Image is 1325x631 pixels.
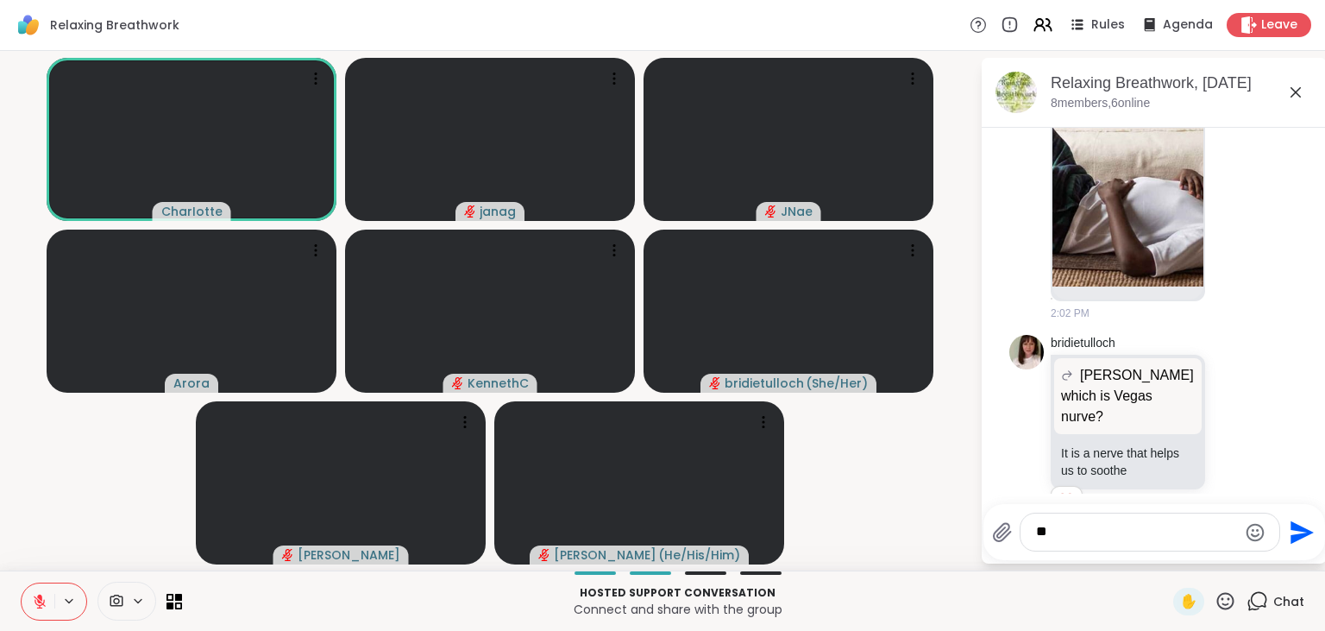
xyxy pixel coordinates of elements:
[452,377,464,389] span: audio-muted
[298,546,400,564] span: [PERSON_NAME]
[14,10,43,40] img: ShareWell Logomark
[1273,593,1304,610] span: Chat
[161,203,223,220] span: CharIotte
[1051,73,1313,94] div: Relaxing Breathwork, [DATE]
[1061,386,1195,427] p: which is Vegas nurve?
[1009,335,1044,369] img: https://sharewell-space-live.sfo3.digitaloceanspaces.com/user-generated/f4be022b-9d23-4718-9520-a...
[1051,335,1115,352] a: bridietulloch
[658,546,740,564] span: ( He/His/Him )
[1163,16,1213,34] span: Agenda
[1180,591,1197,612] span: ✋
[554,546,656,564] span: [PERSON_NAME]
[1261,16,1297,34] span: Leave
[50,16,179,34] span: Relaxing Breathwork
[1245,522,1265,543] button: Emoji picker
[192,601,1163,618] p: Connect and share with the group
[173,375,210,392] span: Arora
[1091,16,1125,34] span: Rules
[1051,306,1090,321] span: 2:02 PM
[1061,445,1195,479] p: It is a nerve that helps us to soothe
[1280,513,1319,552] button: Send
[1080,365,1194,386] span: [PERSON_NAME]
[480,203,516,220] span: janag
[1051,95,1150,112] p: 8 members, 6 online
[995,72,1037,113] img: Relaxing Breathwork, Oct 13
[1036,523,1237,541] textarea: Type your message
[806,375,868,392] span: ( She/Her )
[192,585,1163,601] p: Hosted support conversation
[464,205,476,218] span: audio-muted
[282,549,294,561] span: audio-muted
[538,549,550,561] span: audio-muted
[781,203,813,220] span: JNae
[709,377,721,389] span: audio-muted
[1052,487,1082,514] div: Reaction list
[725,375,804,392] span: bridietulloch
[765,205,777,218] span: audio-muted
[468,375,529,392] span: KennethC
